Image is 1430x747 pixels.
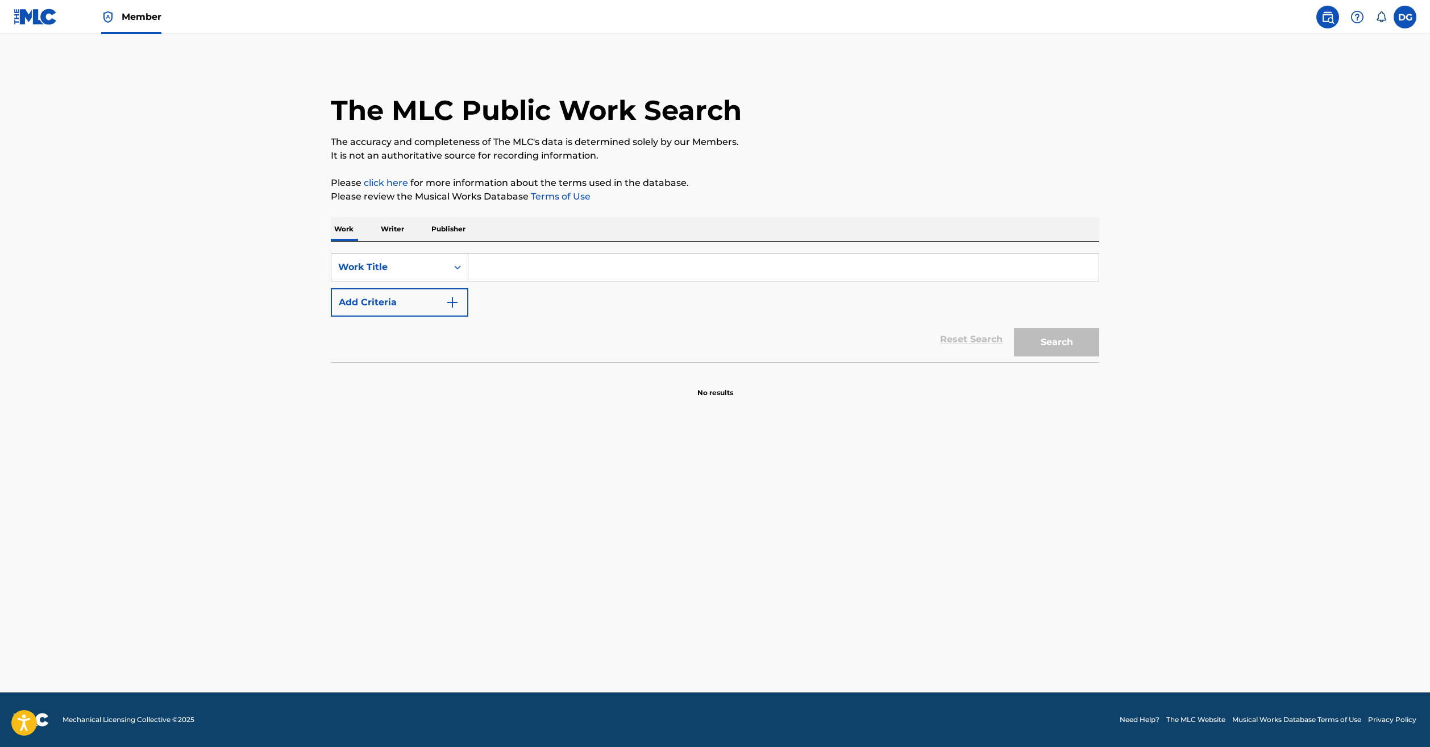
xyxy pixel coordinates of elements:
[122,10,161,23] span: Member
[529,191,591,202] a: Terms of Use
[14,713,49,727] img: logo
[1375,11,1387,23] div: Notifications
[331,253,1099,362] form: Search Form
[331,217,357,241] p: Work
[1120,715,1159,725] a: Need Help?
[364,177,408,188] a: click here
[1394,6,1416,28] div: User Menu
[331,176,1099,190] p: Please for more information about the terms used in the database.
[1316,6,1339,28] a: Public Search
[331,93,742,127] h1: The MLC Public Work Search
[428,217,469,241] p: Publisher
[1232,715,1361,725] a: Musical Works Database Terms of Use
[1346,6,1369,28] div: Help
[101,10,115,24] img: Top Rightsholder
[331,149,1099,163] p: It is not an authoritative source for recording information.
[331,135,1099,149] p: The accuracy and completeness of The MLC's data is determined solely by our Members.
[1321,10,1335,24] img: search
[1350,10,1364,24] img: help
[338,260,440,274] div: Work Title
[1373,692,1430,747] iframe: Chat Widget
[1166,715,1225,725] a: The MLC Website
[697,374,733,398] p: No results
[63,715,194,725] span: Mechanical Licensing Collective © 2025
[331,288,468,317] button: Add Criteria
[14,9,57,25] img: MLC Logo
[446,296,459,309] img: 9d2ae6d4665cec9f34b9.svg
[1368,715,1416,725] a: Privacy Policy
[377,217,408,241] p: Writer
[331,190,1099,204] p: Please review the Musical Works Database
